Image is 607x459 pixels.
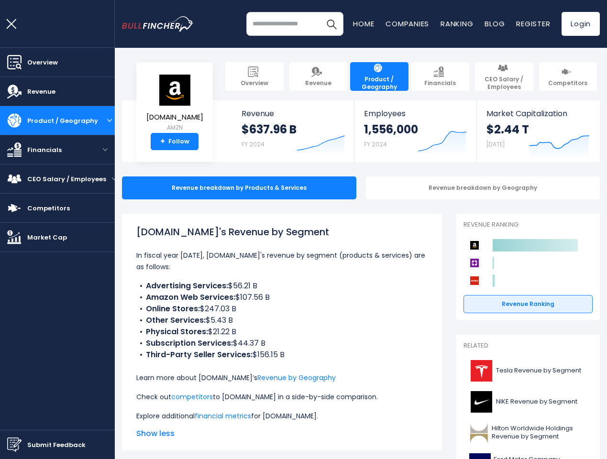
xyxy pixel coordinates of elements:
button: open menu [104,118,115,123]
strong: 1,556,000 [364,122,418,137]
div: Revenue breakdown by Products & Services [122,176,356,199]
p: Explore additional for [DOMAIN_NAME]. [136,410,428,422]
a: +Follow [151,133,199,150]
a: financial metrics [195,411,251,421]
a: Product / Geography [350,62,408,91]
button: open menu [112,176,117,181]
span: Product / Geography [27,116,98,126]
a: Companies [386,19,429,29]
a: Financials [411,62,470,91]
a: Revenue Ranking [464,295,593,313]
span: Market Capitalization [486,109,589,118]
a: Revenue [289,62,348,91]
span: NIKE Revenue by Segment [496,398,577,406]
a: Revenue by Geography [257,373,336,382]
small: FY 2024 [364,140,387,148]
span: Revenue [242,109,345,118]
p: Check out to [DOMAIN_NAME] in a side-by-side comparison. [136,391,428,403]
button: open menu [96,147,115,152]
p: In fiscal year [DATE], [DOMAIN_NAME]'s revenue by segment (products & services) are as follows: [136,250,428,273]
p: Learn more about [DOMAIN_NAME]’s [136,372,428,383]
div: Revenue breakdown by Geography [366,176,600,199]
img: HLT logo [469,422,489,444]
span: Revenue [27,87,55,97]
span: Overview [241,79,268,87]
a: Register [516,19,550,29]
a: Hilton Worldwide Holdings Revenue by Segment [464,420,593,446]
span: Market Cap [27,232,67,242]
li: $107.56 B [136,292,428,303]
p: Revenue Ranking [464,221,593,229]
span: Employees [364,109,466,118]
b: Other Services: [146,315,206,326]
a: Competitors [539,62,597,91]
b: Physical Stores: [146,326,208,337]
img: TSLA logo [469,360,493,382]
span: Product / Geography [355,76,404,90]
strong: + [160,137,165,146]
span: Tesla Revenue by Segment [496,367,581,375]
b: Third-Party Seller Services: [146,349,253,360]
a: NIKE Revenue by Segment [464,389,593,415]
a: Revenue $637.96 B FY 2024 [232,100,354,162]
a: Overview [225,62,284,91]
span: CEO Salary / Employees [27,174,106,184]
b: Online Stores: [146,303,200,314]
span: CEO Salary / Employees [480,76,529,90]
li: $5.43 B [136,315,428,326]
span: Hilton Worldwide Holdings Revenue by Segment [492,425,587,441]
button: Search [320,12,343,36]
span: Overview [27,57,58,67]
span: Submit Feedback [27,440,86,450]
span: [DOMAIN_NAME] [146,113,203,121]
span: Financials [424,79,456,87]
small: FY 2024 [242,140,265,148]
li: $44.37 B [136,338,428,349]
b: Subscription Services: [146,338,233,349]
a: Employees 1,556,000 FY 2024 [354,100,476,162]
img: bullfincher logo [122,16,194,32]
span: Financials [27,145,62,155]
b: Advertising Services: [146,280,228,291]
a: Ranking [441,19,473,29]
a: Go to homepage [122,16,194,32]
span: Show less [136,428,428,439]
a: CEO Salary / Employees [475,62,533,91]
li: $156.15 B [136,349,428,361]
strong: $637.96 B [242,122,297,137]
a: Market Capitalization $2.44 T [DATE] [477,100,599,162]
a: Tesla Revenue by Segment [464,358,593,384]
span: Competitors [27,203,70,213]
a: Login [562,12,600,36]
a: competitors [171,392,213,402]
a: Home [353,19,374,29]
h1: [DOMAIN_NAME]'s Revenue by Segment [136,225,428,239]
img: Wayfair competitors logo [468,257,481,269]
li: $247.03 B [136,303,428,315]
img: NKE logo [469,391,493,413]
small: AMZN [146,123,203,132]
small: [DATE] [486,140,505,148]
img: Amazon.com competitors logo [468,239,481,251]
a: [DOMAIN_NAME] AMZN [146,74,204,133]
span: Revenue [305,79,331,87]
a: Blog [485,19,505,29]
li: $56.21 B [136,280,428,292]
p: Related [464,342,593,350]
b: Amazon Web Services: [146,292,235,303]
img: AutoZone competitors logo [468,274,481,287]
li: $21.22 B [136,326,428,338]
span: Competitors [548,79,587,87]
strong: $2.44 T [486,122,529,137]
